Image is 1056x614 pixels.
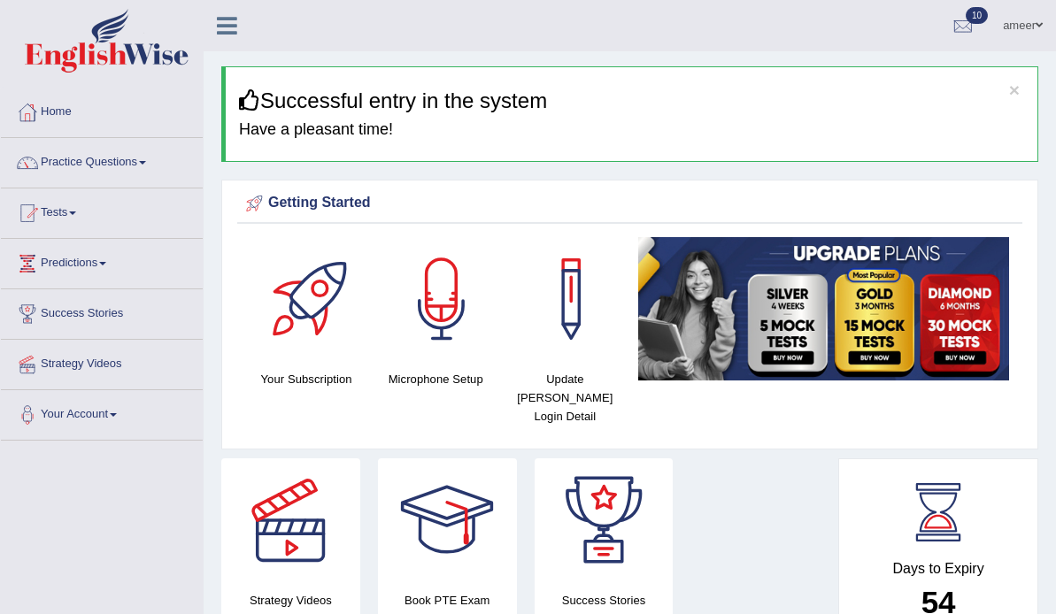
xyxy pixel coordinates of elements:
a: Home [1,88,203,132]
a: Tests [1,188,203,233]
a: Strategy Videos [1,340,203,384]
a: Success Stories [1,289,203,334]
h4: Update [PERSON_NAME] Login Detail [509,370,620,426]
h3: Successful entry in the system [239,89,1024,112]
a: Practice Questions [1,138,203,182]
h4: Book PTE Exam [378,591,517,610]
h4: Your Subscription [251,370,362,388]
div: Getting Started [242,190,1018,217]
img: small5.jpg [638,237,1009,380]
h4: Have a pleasant time! [239,121,1024,139]
h4: Days to Expiry [859,561,1018,577]
button: × [1009,81,1020,99]
a: Your Account [1,390,203,434]
span: 10 [966,7,988,24]
h4: Success Stories [535,591,674,610]
h4: Microphone Setup [380,370,491,388]
h4: Strategy Videos [221,591,360,610]
a: Predictions [1,239,203,283]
